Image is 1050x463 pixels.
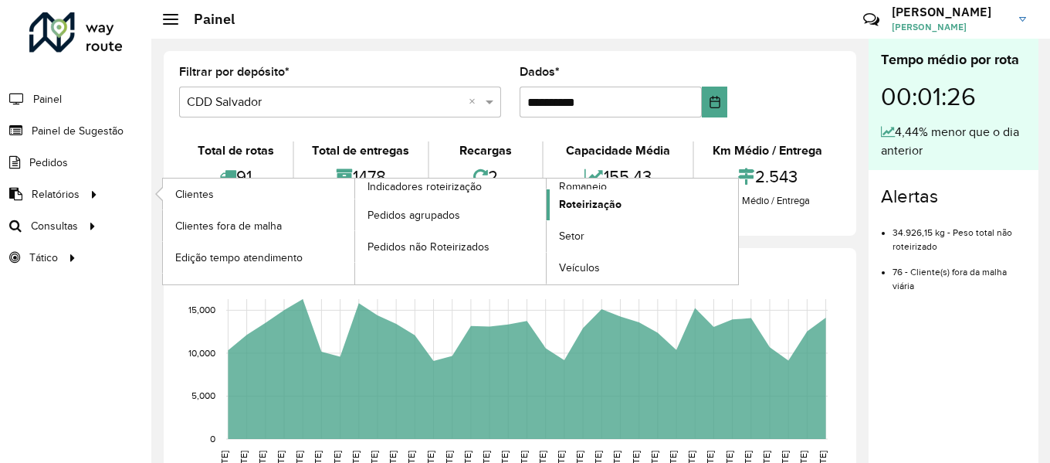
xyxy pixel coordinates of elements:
font: Clientes [175,189,214,200]
font: Total de rotas [198,144,274,157]
font: Relatórios [32,189,80,200]
font: Capacidade Média [566,144,670,157]
font: 2.543 [755,167,798,186]
text: 10,000 [188,348,215,358]
a: Indicadores roteirização [163,179,547,284]
a: Clientes [163,179,354,209]
font: 2 [488,167,498,186]
font: [PERSON_NAME] [892,4,991,19]
font: Clientes fora de malha [175,220,282,232]
font: Km Médio / Entrega [725,195,810,206]
font: Pedidos agrupados [367,209,460,221]
font: 34.926,15 kg - Peso total não roteirizado [892,227,1012,251]
font: Tático [29,252,58,264]
a: Veículos [547,253,738,284]
a: Romaneio [355,179,739,284]
font: 155,43 [604,167,652,186]
text: 0 [210,434,215,444]
font: Roteirização [559,198,622,210]
a: Setor [547,221,738,252]
a: Clientes fora de malha [163,210,354,241]
button: Escolha a data [702,87,727,117]
font: Painel de Sugestão [32,125,124,137]
font: Pedidos não Roteirizados [367,241,489,253]
font: Painel [33,94,62,105]
font: Dados [520,65,555,78]
font: Edição tempo atendimento [175,252,303,264]
font: 91 [236,167,252,186]
font: Painel [194,10,235,28]
text: 5,000 [191,391,215,401]
font: 1478 [353,167,386,186]
font: Indicadores roteirização [367,181,482,192]
a: Pedidos agrupados [355,199,547,230]
font: Total de entregas [312,144,409,157]
font: Km Médio / Entrega [713,144,822,157]
font: Pedidos [29,157,68,169]
span: Clear all [469,93,482,111]
text: 15,000 [188,305,215,315]
font: Tempo médio por rota [881,52,1019,67]
font: Setor [559,230,584,242]
font: Consultas [31,220,78,232]
font: Recargas [459,144,512,157]
font: 76 - Cliente(s) fora da malha viária [892,267,1007,291]
a: Roteirização [547,189,738,220]
a: Contato Rápido [855,3,888,36]
font: 00:01:26 [881,83,976,110]
a: Pedidos não Roteirizados [355,231,547,262]
font: Romaneio [559,181,607,192]
font: Alertas [881,186,938,206]
a: Edição tempo atendimento [163,242,354,273]
font: 4,44% menor que o dia anterior [881,125,1019,157]
font: [PERSON_NAME] [892,21,967,32]
font: Veículos [559,262,600,274]
font: Filtrar por depósito [179,65,285,78]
